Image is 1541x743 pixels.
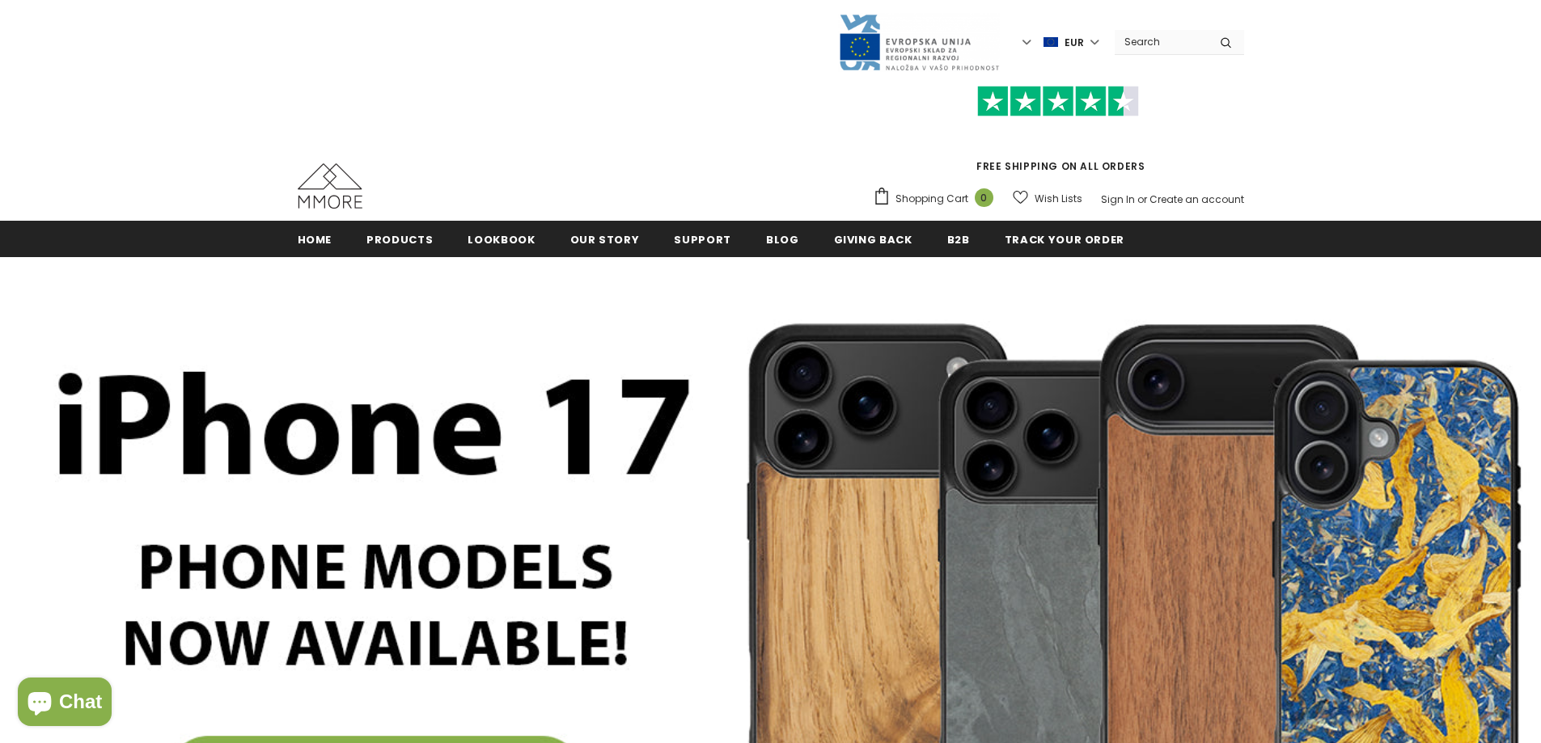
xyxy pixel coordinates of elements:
[895,191,968,207] span: Shopping Cart
[366,232,433,247] span: Products
[13,678,116,730] inbox-online-store-chat: Shopify online store chat
[977,86,1139,117] img: Trust Pilot Stars
[1137,192,1147,206] span: or
[947,232,970,247] span: B2B
[1035,191,1082,207] span: Wish Lists
[570,221,640,257] a: Our Story
[674,232,731,247] span: support
[1149,192,1244,206] a: Create an account
[834,221,912,257] a: Giving back
[298,221,332,257] a: Home
[298,232,332,247] span: Home
[873,187,1001,211] a: Shopping Cart 0
[838,35,1000,49] a: Javni Razpis
[298,163,362,209] img: MMORE Cases
[1065,35,1084,51] span: EUR
[947,221,970,257] a: B2B
[838,13,1000,72] img: Javni Razpis
[468,221,535,257] a: Lookbook
[873,93,1244,173] span: FREE SHIPPING ON ALL ORDERS
[366,221,433,257] a: Products
[766,221,799,257] a: Blog
[766,232,799,247] span: Blog
[674,221,731,257] a: support
[975,188,993,207] span: 0
[1101,192,1135,206] a: Sign In
[834,232,912,247] span: Giving back
[1005,221,1124,257] a: Track your order
[1013,184,1082,213] a: Wish Lists
[873,116,1244,158] iframe: Customer reviews powered by Trustpilot
[468,232,535,247] span: Lookbook
[1115,30,1208,53] input: Search Site
[570,232,640,247] span: Our Story
[1005,232,1124,247] span: Track your order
